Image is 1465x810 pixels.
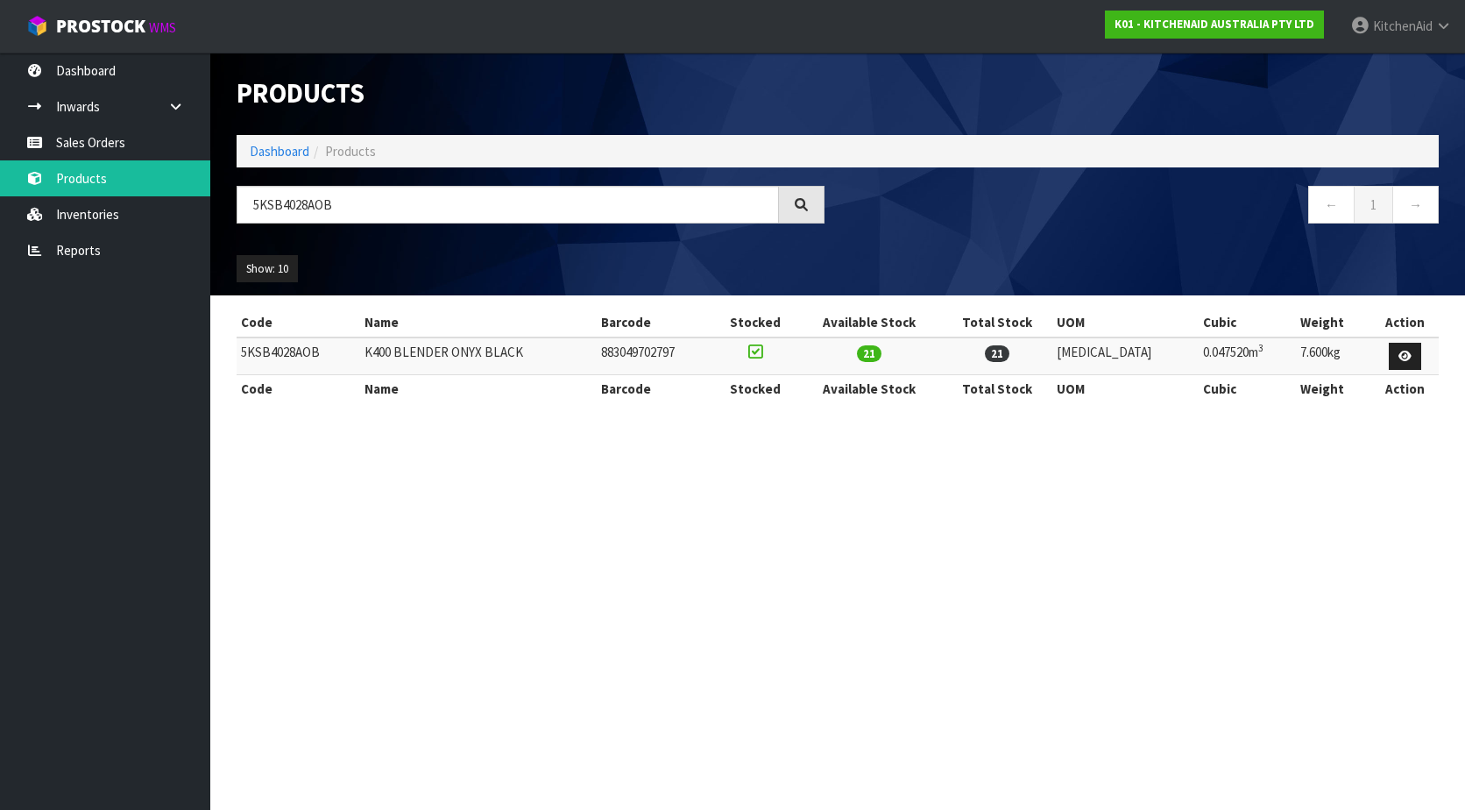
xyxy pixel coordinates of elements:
a: → [1392,186,1439,224]
a: 1 [1354,186,1393,224]
td: 5KSB4028AOB [237,337,360,375]
a: Dashboard [250,143,309,160]
th: Name [360,309,597,337]
span: KitchenAid [1373,18,1433,34]
th: Code [237,375,360,403]
th: Name [360,375,597,403]
th: Barcode [597,309,713,337]
td: 0.047520m [1199,337,1297,375]
th: Available Stock [797,309,941,337]
small: WMS [149,19,176,36]
strong: K01 - KITCHENAID AUSTRALIA PTY LTD [1115,17,1314,32]
nav: Page navigation [851,186,1439,229]
td: 7.600kg [1296,337,1370,375]
th: Action [1370,375,1439,403]
th: UOM [1052,375,1199,403]
span: 21 [857,345,881,362]
span: 21 [985,345,1009,362]
th: Total Stock [941,309,1052,337]
th: Available Stock [797,375,941,403]
th: UOM [1052,309,1199,337]
th: Stocked [713,375,797,403]
span: Products [325,143,376,160]
button: Show: 10 [237,255,298,283]
th: Action [1370,309,1439,337]
th: Barcode [597,375,713,403]
a: ← [1308,186,1355,224]
td: [MEDICAL_DATA] [1052,337,1199,375]
input: Search products [237,186,779,224]
th: Cubic [1199,375,1297,403]
sup: 3 [1258,342,1263,354]
td: K400 BLENDER ONYX BLACK [360,337,597,375]
th: Weight [1296,375,1370,403]
td: 883049702797 [597,337,713,375]
span: ProStock [56,15,145,38]
img: cube-alt.png [26,15,48,37]
th: Weight [1296,309,1370,337]
th: Total Stock [941,375,1052,403]
th: Stocked [713,309,797,337]
th: Cubic [1199,309,1297,337]
h1: Products [237,79,825,109]
th: Code [237,309,360,337]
